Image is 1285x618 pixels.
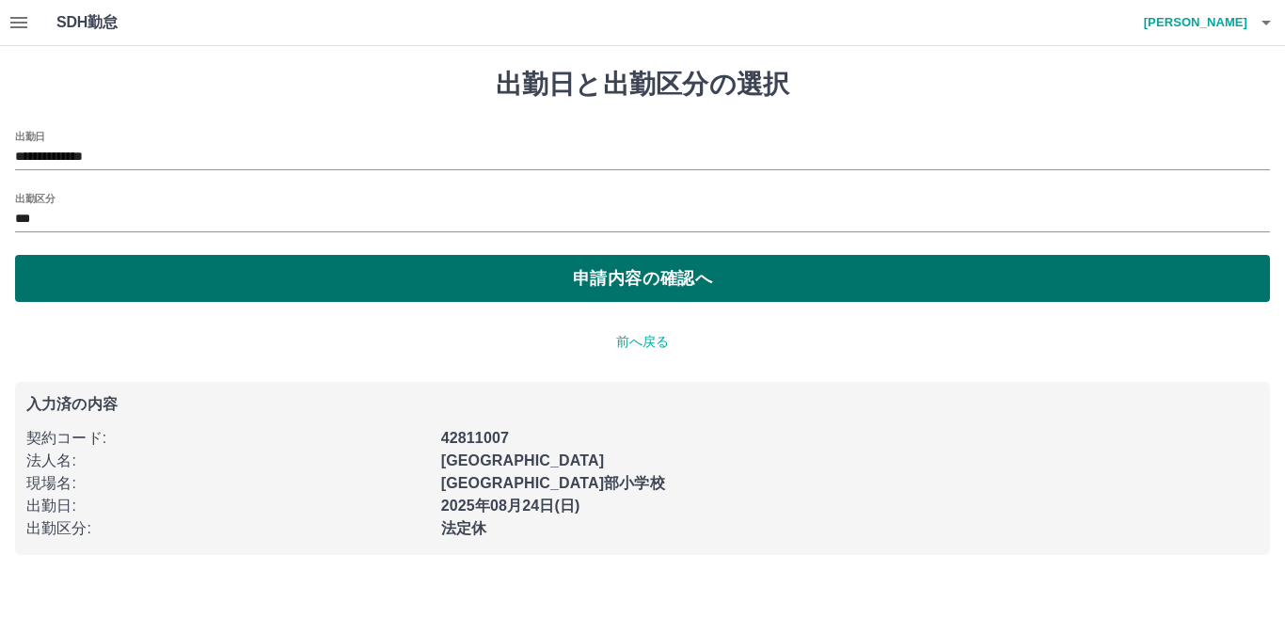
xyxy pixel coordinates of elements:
p: 出勤日 : [26,495,430,517]
p: 現場名 : [26,472,430,495]
p: 入力済の内容 [26,397,1259,412]
b: [GEOGRAPHIC_DATA]部小学校 [441,475,665,491]
b: 42811007 [441,430,509,446]
p: 前へ戻る [15,332,1270,352]
b: 法定休 [441,520,486,536]
label: 出勤区分 [15,191,55,205]
p: 出勤区分 : [26,517,430,540]
p: 契約コード : [26,427,430,450]
b: 2025年08月24日(日) [441,498,580,514]
h1: 出勤日と出勤区分の選択 [15,69,1270,101]
button: 申請内容の確認へ [15,255,1270,302]
label: 出勤日 [15,129,45,143]
p: 法人名 : [26,450,430,472]
b: [GEOGRAPHIC_DATA] [441,452,605,468]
